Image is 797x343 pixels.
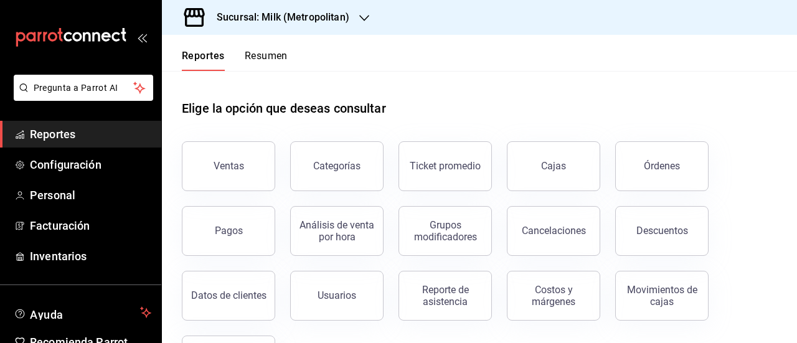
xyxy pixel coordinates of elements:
[407,284,484,308] div: Reporte de asistencia
[30,187,151,204] span: Personal
[644,160,680,172] div: Órdenes
[215,225,243,237] div: Pagos
[30,217,151,234] span: Facturación
[615,206,709,256] button: Descuentos
[30,305,135,320] span: Ayuda
[410,160,481,172] div: Ticket promedio
[182,206,275,256] button: Pagos
[507,271,600,321] button: Costos y márgenes
[137,32,147,42] button: open_drawer_menu
[318,289,356,301] div: Usuarios
[30,126,151,143] span: Reportes
[615,141,709,191] button: Órdenes
[398,206,492,256] button: Grupos modificadores
[207,10,349,25] h3: Sucursal: Milk (Metropolitan)
[623,284,700,308] div: Movimientos de cajas
[14,75,153,101] button: Pregunta a Parrot AI
[507,206,600,256] button: Cancelaciones
[214,160,244,172] div: Ventas
[407,219,484,243] div: Grupos modificadores
[182,50,288,71] div: navigation tabs
[290,206,384,256] button: Análisis de venta por hora
[245,50,288,71] button: Resumen
[313,160,361,172] div: Categorías
[398,271,492,321] button: Reporte de asistencia
[30,248,151,265] span: Inventarios
[191,289,266,301] div: Datos de clientes
[515,284,592,308] div: Costos y márgenes
[398,141,492,191] button: Ticket promedio
[182,271,275,321] button: Datos de clientes
[182,141,275,191] button: Ventas
[615,271,709,321] button: Movimientos de cajas
[298,219,375,243] div: Análisis de venta por hora
[9,90,153,103] a: Pregunta a Parrot AI
[541,159,567,174] div: Cajas
[507,141,600,191] a: Cajas
[522,225,586,237] div: Cancelaciones
[290,141,384,191] button: Categorías
[290,271,384,321] button: Usuarios
[34,82,134,95] span: Pregunta a Parrot AI
[182,50,225,71] button: Reportes
[182,99,386,118] h1: Elige la opción que deseas consultar
[636,225,688,237] div: Descuentos
[30,156,151,173] span: Configuración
